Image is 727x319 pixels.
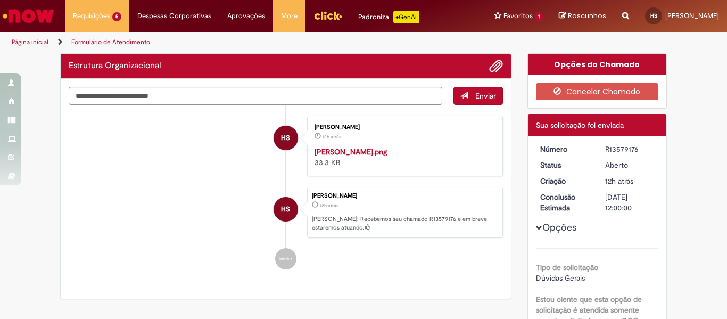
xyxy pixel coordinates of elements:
[568,11,606,21] span: Rascunhos
[315,147,387,157] a: [PERSON_NAME].png
[605,144,655,154] div: R13579176
[8,32,477,52] ul: Trilhas de página
[532,144,598,154] dt: Número
[393,11,419,23] p: +GenAi
[532,192,598,213] dt: Conclusão Estimada
[323,134,341,140] span: 12h atrás
[315,124,492,130] div: [PERSON_NAME]
[69,87,442,105] textarea: Digite sua mensagem aqui...
[1,5,56,27] img: ServiceNow
[475,91,496,101] span: Enviar
[536,273,585,283] span: Dúvidas Gerais
[315,146,492,168] div: 33.3 KB
[320,202,338,209] time: 29/09/2025 22:41:48
[358,11,419,23] div: Padroniza
[605,176,655,186] div: 29/09/2025 22:41:48
[605,176,633,186] time: 29/09/2025 22:41:48
[532,176,598,186] dt: Criação
[112,12,121,21] span: 5
[227,11,265,21] span: Aprovações
[281,125,290,151] span: HS
[281,11,298,21] span: More
[503,11,533,21] span: Favoritos
[274,197,298,222] div: Hallana Costa De Souza
[650,12,657,19] span: HS
[69,61,161,71] h2: Estrutura Organizacional Histórico de tíquete
[320,202,338,209] span: 12h atrás
[535,12,543,21] span: 1
[12,38,48,46] a: Página inicial
[536,120,624,130] span: Sua solicitação foi enviada
[312,193,497,199] div: [PERSON_NAME]
[69,187,503,238] li: Hallana Costa De Souza
[489,59,503,73] button: Adicionar anexos
[323,134,341,140] time: 29/09/2025 22:42:48
[536,83,659,100] button: Cancelar Chamado
[69,105,503,281] ul: Histórico de tíquete
[532,160,598,170] dt: Status
[559,11,606,21] a: Rascunhos
[605,192,655,213] div: [DATE] 12:00:00
[453,87,503,105] button: Enviar
[528,54,667,75] div: Opções do Chamado
[274,126,298,150] div: Hallana Costa De Souza
[605,160,655,170] div: Aberto
[313,7,342,23] img: click_logo_yellow_360x200.png
[312,215,497,232] p: [PERSON_NAME]! Recebemos seu chamado R13579176 e em breve estaremos atuando.
[665,11,719,20] span: [PERSON_NAME]
[73,11,110,21] span: Requisições
[605,176,633,186] span: 12h atrás
[137,11,211,21] span: Despesas Corporativas
[71,38,150,46] a: Formulário de Atendimento
[536,263,598,272] b: Tipo de solicitação
[281,197,290,222] span: HS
